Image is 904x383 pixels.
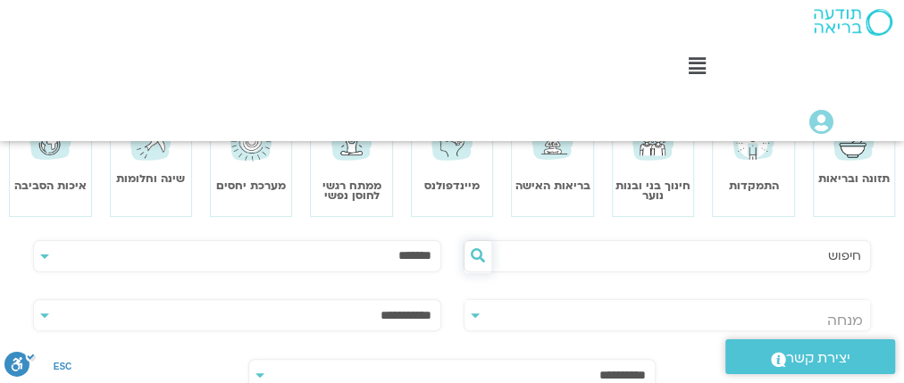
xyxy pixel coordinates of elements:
a: שינה וחלומות [116,171,185,186]
a: התמקדות [728,179,778,193]
a: בריאות האישה [515,179,590,193]
img: תודעה בריאה [814,9,892,36]
a: איכות הסביבה [14,179,87,193]
a: תזונה ובריאות [818,171,890,186]
a: יצירת קשר [725,339,895,374]
a: מערכת יחסים [216,179,286,193]
a: חינוך בני ובנות נוער [615,179,691,203]
a: מיינדפולנס [424,179,480,193]
input: חיפוש [491,241,861,271]
span: מנחה [827,311,863,330]
span: יצירת קשר [786,346,850,371]
a: ממתח רגשי לחוסן נפשי [322,179,381,203]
